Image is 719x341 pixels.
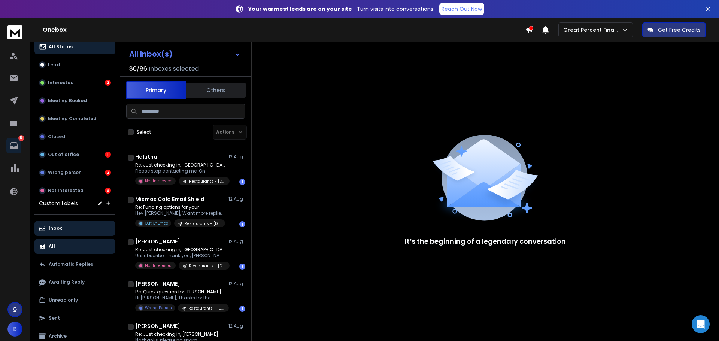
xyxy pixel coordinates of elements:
[126,81,186,99] button: Primary
[692,315,710,333] div: Open Intercom Messenger
[34,311,115,326] button: Sent
[49,243,55,249] p: All
[135,238,180,245] h1: [PERSON_NAME]
[49,279,85,285] p: Awaiting Reply
[405,236,566,247] p: It’s the beginning of a legendary conversation
[48,62,60,68] p: Lead
[49,261,93,267] p: Automatic Replies
[239,306,245,312] div: 1
[228,238,245,244] p: 12 Aug
[135,322,180,330] h1: [PERSON_NAME]
[145,178,173,184] p: Not Interested
[34,75,115,90] button: Interested2
[135,162,225,168] p: Re: Just checking in, [GEOGRAPHIC_DATA]
[34,275,115,290] button: Awaiting Reply
[123,46,247,61] button: All Inbox(s)
[145,305,172,311] p: Wrong Person
[239,221,245,227] div: 1
[49,315,60,321] p: Sent
[34,57,115,72] button: Lead
[135,168,225,174] p: Please stop contacting me. On
[642,22,706,37] button: Get Free Credits
[135,331,225,337] p: Re: Just checking in, [PERSON_NAME]
[7,322,22,337] button: B
[105,188,111,194] div: 8
[18,135,24,141] p: 13
[34,111,115,126] button: Meeting Completed
[34,183,115,198] button: Not Interested8
[135,289,225,295] p: Re: Quick question for [PERSON_NAME]
[149,64,199,73] h3: Inboxes selected
[49,225,62,231] p: Inbox
[135,247,225,253] p: Re: Just checking in, [GEOGRAPHIC_DATA]
[48,170,82,176] p: Wrong person
[188,305,224,311] p: Restaurants - [DATE]
[34,93,115,108] button: Meeting Booked
[7,25,22,39] img: logo
[48,188,84,194] p: Not Interested
[129,64,147,73] span: 86 / 86
[105,80,111,86] div: 2
[129,50,173,58] h1: All Inbox(s)
[439,3,484,15] a: Reach Out Now
[34,129,115,144] button: Closed
[105,152,111,158] div: 1
[239,264,245,270] div: 1
[34,239,115,254] button: All
[48,80,74,86] p: Interested
[239,179,245,185] div: 1
[228,281,245,287] p: 12 Aug
[248,5,433,13] p: – Turn visits into conversations
[48,116,97,122] p: Meeting Completed
[6,138,21,153] a: 13
[137,129,151,135] label: Select
[228,196,245,202] p: 12 Aug
[49,297,78,303] p: Unread only
[48,98,87,104] p: Meeting Booked
[442,5,482,13] p: Reach Out Now
[34,221,115,236] button: Inbox
[34,165,115,180] button: Wrong person2
[135,280,180,287] h1: [PERSON_NAME]
[658,26,701,34] p: Get Free Credits
[43,25,525,34] h1: Onebox
[49,44,73,50] p: All Status
[145,263,173,268] p: Not Interested
[135,210,225,216] p: Hey [PERSON_NAME], Want more replies to
[34,257,115,272] button: Automatic Replies
[135,204,225,210] p: Re: Funding options for your
[145,220,168,226] p: Out Of Office
[34,293,115,308] button: Unread only
[563,26,622,34] p: Great Percent Finance
[189,179,225,184] p: Restaurants - [DATE]
[34,147,115,162] button: Out of office1
[228,154,245,160] p: 12 Aug
[135,295,225,301] p: Hi [PERSON_NAME], Thanks for the
[48,152,79,158] p: Out of office
[228,323,245,329] p: 12 Aug
[105,170,111,176] div: 2
[135,153,159,161] h1: Haluthai
[185,221,221,226] p: Restaurants - [DATE]
[189,263,225,269] p: Restaurants - [DATE]
[248,5,352,13] strong: Your warmest leads are on your site
[135,195,204,203] h1: Mixmax Cold Email Shield
[135,253,225,259] p: Unsubscribe Thank you, [PERSON_NAME] Owner, [PERSON_NAME] >
[49,333,67,339] p: Archive
[39,200,78,207] h3: Custom Labels
[186,82,246,98] button: Others
[34,39,115,54] button: All Status
[48,134,65,140] p: Closed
